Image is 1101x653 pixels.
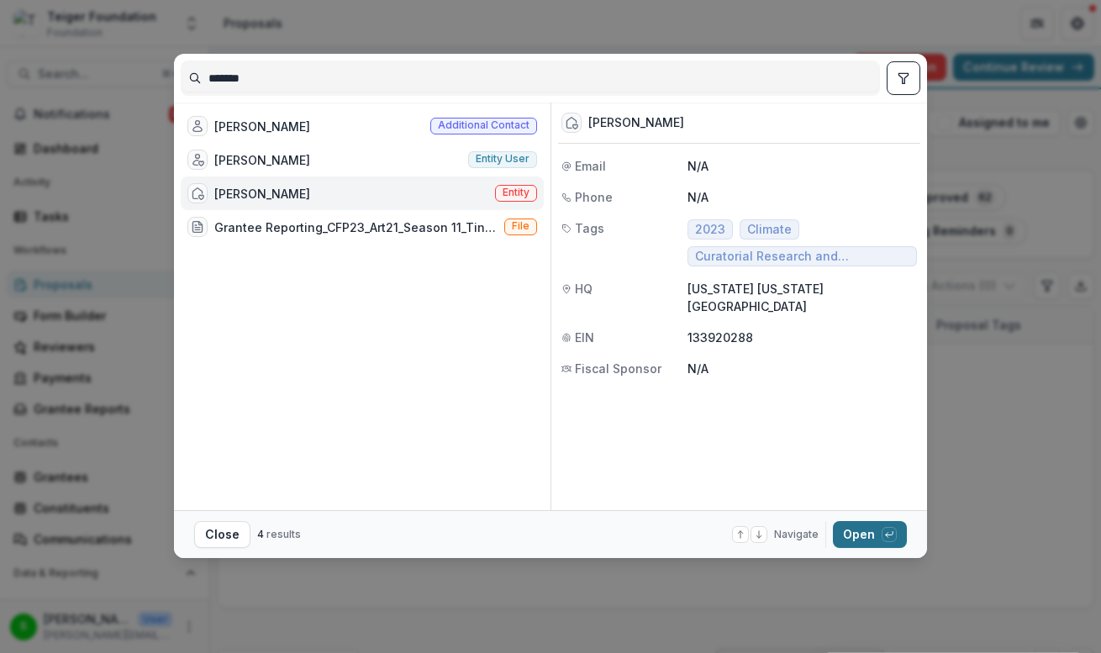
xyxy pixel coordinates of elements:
[503,187,529,198] span: Entity
[687,157,917,175] p: N/A
[687,280,917,315] p: [US_STATE] [US_STATE] [GEOGRAPHIC_DATA]
[774,527,819,542] span: Navigate
[588,116,684,130] div: [PERSON_NAME]
[194,521,250,548] button: Close
[214,219,498,236] div: Grantee Reporting_CFP23_Art21_Season 11_Tina Kukielski, [PERSON_NAME].pdf
[833,521,907,548] button: Open
[575,219,604,237] span: Tags
[687,188,917,206] p: N/A
[695,250,909,264] span: Curatorial Research and Development
[575,157,606,175] span: Email
[476,153,529,165] span: Entity user
[266,528,301,540] span: results
[687,360,917,377] p: N/A
[687,329,917,346] p: 133920288
[887,61,920,95] button: toggle filters
[214,151,310,169] div: [PERSON_NAME]
[695,223,725,237] span: 2023
[575,280,593,298] span: HQ
[214,118,310,135] div: [PERSON_NAME]
[575,360,661,377] span: Fiscal Sponsor
[575,329,594,346] span: EIN
[438,119,529,131] span: Additional contact
[214,185,310,203] div: [PERSON_NAME]
[257,528,264,540] span: 4
[747,223,792,237] span: Climate
[512,220,529,232] span: File
[575,188,613,206] span: Phone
